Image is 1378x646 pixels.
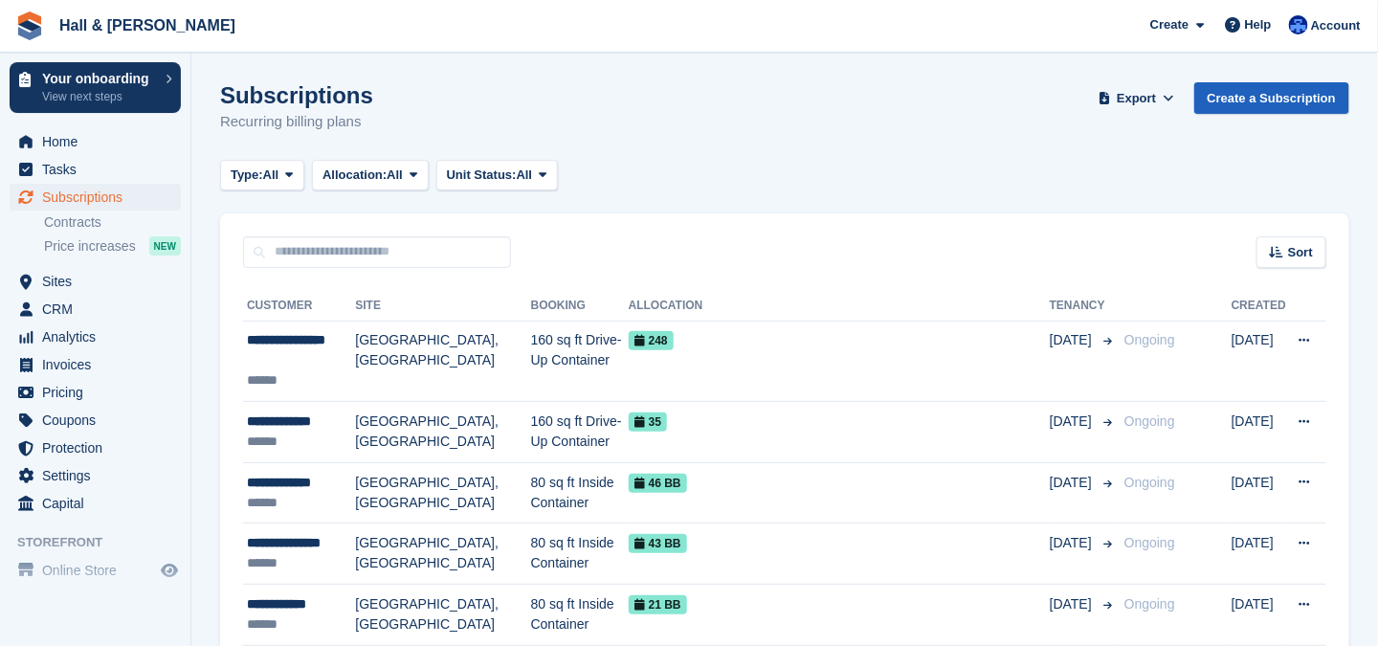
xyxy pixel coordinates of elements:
span: Ongoing [1124,413,1175,429]
span: [DATE] [1050,473,1096,493]
a: menu [10,462,181,489]
img: Claire Banham [1289,15,1308,34]
span: Type: [231,166,263,185]
span: Storefront [17,533,190,552]
th: Tenancy [1050,291,1117,322]
span: [DATE] [1050,330,1096,350]
span: Ongoing [1124,535,1175,550]
a: menu [10,184,181,211]
a: Price increases NEW [44,235,181,256]
th: Allocation [629,291,1050,322]
p: Recurring billing plans [220,111,373,133]
a: menu [10,379,181,406]
span: Price increases [44,237,136,256]
span: Ongoing [1124,475,1175,490]
a: menu [10,434,181,461]
button: Export [1095,82,1179,114]
a: Hall & [PERSON_NAME] [52,10,243,41]
a: Preview store [158,559,181,582]
td: [GEOGRAPHIC_DATA], [GEOGRAPHIC_DATA] [355,321,530,402]
td: [DATE] [1232,402,1286,463]
a: menu [10,128,181,155]
span: Account [1311,16,1361,35]
span: All [387,166,403,185]
span: [DATE] [1050,412,1096,432]
a: menu [10,296,181,323]
span: Create [1150,15,1189,34]
button: Unit Status: All [436,160,558,191]
p: Your onboarding [42,72,156,85]
h1: Subscriptions [220,82,373,108]
span: Sort [1288,243,1313,262]
span: Tasks [42,156,157,183]
p: View next steps [42,88,156,105]
span: 43 BB [629,534,687,553]
span: Capital [42,490,157,517]
span: Invoices [42,351,157,378]
a: menu [10,407,181,434]
button: Type: All [220,160,304,191]
div: NEW [149,236,181,256]
span: Ongoing [1124,596,1175,612]
span: 21 BB [629,595,687,614]
a: menu [10,351,181,378]
span: 35 [629,412,667,432]
td: 80 sq ft Inside Container [531,523,629,585]
span: Protection [42,434,157,461]
td: [DATE] [1232,585,1286,646]
span: Settings [42,462,157,489]
span: 248 [629,331,674,350]
button: Allocation: All [312,160,429,191]
a: Create a Subscription [1194,82,1349,114]
td: [DATE] [1232,462,1286,523]
span: 46 BB [629,474,687,493]
a: menu [10,323,181,350]
span: Unit Status: [447,166,517,185]
span: Analytics [42,323,157,350]
td: 160 sq ft Drive-Up Container [531,402,629,463]
span: All [517,166,533,185]
td: 80 sq ft Inside Container [531,585,629,646]
span: Home [42,128,157,155]
th: Booking [531,291,629,322]
a: menu [10,156,181,183]
span: Help [1245,15,1272,34]
td: [DATE] [1232,321,1286,402]
a: menu [10,557,181,584]
span: Coupons [42,407,157,434]
td: 80 sq ft Inside Container [531,462,629,523]
th: Site [355,291,530,322]
span: Pricing [42,379,157,406]
a: menu [10,490,181,517]
td: [DATE] [1232,523,1286,585]
span: Export [1117,89,1156,108]
span: [DATE] [1050,533,1096,553]
td: [GEOGRAPHIC_DATA], [GEOGRAPHIC_DATA] [355,462,530,523]
td: [GEOGRAPHIC_DATA], [GEOGRAPHIC_DATA] [355,585,530,646]
span: All [263,166,279,185]
span: CRM [42,296,157,323]
td: [GEOGRAPHIC_DATA], [GEOGRAPHIC_DATA] [355,402,530,463]
a: Your onboarding View next steps [10,62,181,113]
th: Created [1232,291,1286,322]
span: Online Store [42,557,157,584]
td: [GEOGRAPHIC_DATA], [GEOGRAPHIC_DATA] [355,523,530,585]
th: Customer [243,291,355,322]
a: Contracts [44,213,181,232]
td: 160 sq ft Drive-Up Container [531,321,629,402]
span: Subscriptions [42,184,157,211]
span: Sites [42,268,157,295]
span: [DATE] [1050,594,1096,614]
span: Allocation: [322,166,387,185]
img: stora-icon-8386f47178a22dfd0bd8f6a31ec36ba5ce8667c1dd55bd0f319d3a0aa187defe.svg [15,11,44,40]
span: Ongoing [1124,332,1175,347]
a: menu [10,268,181,295]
